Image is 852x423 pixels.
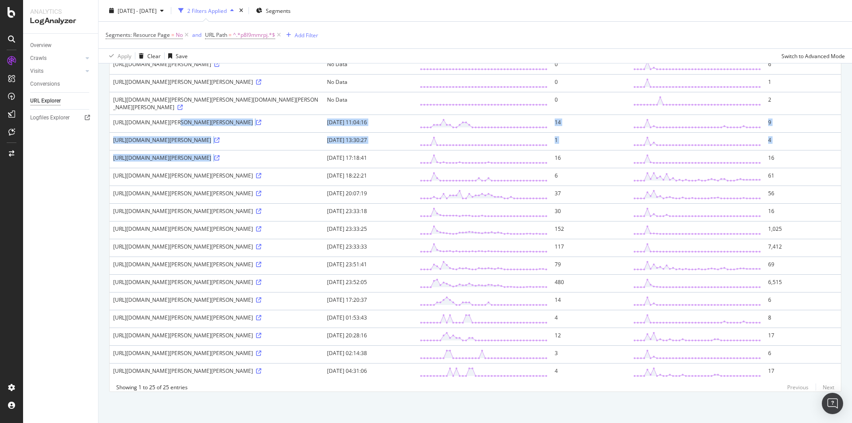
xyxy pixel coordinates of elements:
a: Conversions [30,79,92,89]
div: [URL][DOMAIN_NAME][PERSON_NAME][PERSON_NAME] [113,314,320,321]
div: [URL][DOMAIN_NAME][PERSON_NAME][PERSON_NAME] [113,119,320,126]
div: [URL][DOMAIN_NAME][PERSON_NAME][PERSON_NAME] [113,278,320,286]
div: 2 Filters Applied [187,7,227,14]
td: [DATE] 17:20:37 [323,292,416,310]
td: 4 [551,363,630,381]
td: [DATE] 04:31:06 [323,363,416,381]
td: 480 [551,274,630,292]
td: 7,412 [765,239,841,257]
div: [URL][DOMAIN_NAME][PERSON_NAME][PERSON_NAME] [113,349,320,357]
a: Overview [30,41,92,50]
td: 0 [551,56,630,74]
td: 14 [551,115,630,132]
td: 16 [765,203,841,221]
td: 30 [551,203,630,221]
div: and [192,31,201,39]
td: 0 [551,74,630,92]
td: [DATE] 01:53:43 [323,310,416,328]
td: 3 [551,345,630,363]
td: 56 [765,186,841,203]
td: [DATE] 23:33:33 [323,239,416,257]
td: 6 [551,168,630,186]
button: Segments [252,4,294,18]
td: 16 [765,150,841,168]
td: 8 [765,310,841,328]
span: Segments: Resource Page [106,31,170,39]
div: [URL][DOMAIN_NAME][PERSON_NAME][PERSON_NAME] [113,332,320,339]
div: times [237,6,245,15]
button: Add Filter [283,30,318,40]
div: Conversions [30,79,60,89]
button: Clear [135,49,161,63]
div: Logfiles Explorer [30,113,70,123]
a: Crawls [30,54,83,63]
div: URL Explorer [30,96,61,106]
div: Switch to Advanced Mode [781,52,845,59]
td: 17 [765,328,841,345]
a: Visits [30,67,83,76]
div: [URL][DOMAIN_NAME][PERSON_NAME][PERSON_NAME] [113,172,320,179]
div: Add Filter [295,31,318,39]
td: 6 [765,56,841,74]
div: [URL][DOMAIN_NAME][PERSON_NAME][PERSON_NAME] [113,261,320,268]
div: Apply [118,52,131,59]
td: [DATE] 13:30:27 [323,132,416,150]
td: [DATE] 20:28:16 [323,328,416,345]
td: 16 [551,150,630,168]
div: Clear [147,52,161,59]
td: [DATE] 11:04:16 [323,115,416,132]
td: [DATE] 18:22:21 [323,168,416,186]
td: 6 [765,292,841,310]
td: 37 [551,186,630,203]
td: 1,025 [765,221,841,239]
td: 0 [551,92,630,115]
td: 117 [551,239,630,257]
div: [URL][DOMAIN_NAME][PERSON_NAME][PERSON_NAME] [113,207,320,215]
div: [URL][DOMAIN_NAME][PERSON_NAME] [113,60,320,68]
td: 1 [551,132,630,150]
td: 4 [765,132,841,150]
span: Segments [266,7,291,14]
div: [URL][DOMAIN_NAME][PERSON_NAME][PERSON_NAME] [113,367,320,375]
div: Open Intercom Messenger [822,393,843,414]
div: Showing 1 to 25 of 25 entries [116,383,188,391]
td: [DATE] 17:18:41 [323,150,416,168]
td: 61 [765,168,841,186]
td: 1 [765,74,841,92]
div: [URL][DOMAIN_NAME][PERSON_NAME] [113,154,320,162]
td: 12 [551,328,630,345]
div: [URL][DOMAIN_NAME][PERSON_NAME][PERSON_NAME] [113,296,320,304]
td: [DATE] 23:51:41 [323,257,416,274]
td: 69 [765,257,841,274]
span: = [171,31,174,39]
td: 79 [551,257,630,274]
span: = [229,31,232,39]
button: Switch to Advanced Mode [778,49,845,63]
a: URL Explorer [30,96,92,106]
td: 6,515 [765,274,841,292]
div: [URL][DOMAIN_NAME][PERSON_NAME][PERSON_NAME] [113,190,320,197]
td: 4 [551,310,630,328]
div: Crawls [30,54,47,63]
div: [URL][DOMAIN_NAME][PERSON_NAME] [113,136,320,144]
button: Save [165,49,188,63]
td: [DATE] 23:33:25 [323,221,416,239]
div: Visits [30,67,43,76]
td: [DATE] 02:14:38 [323,345,416,363]
td: 6 [765,345,841,363]
span: [DATE] - [DATE] [118,7,157,14]
div: [URL][DOMAIN_NAME][PERSON_NAME][PERSON_NAME] [113,78,320,86]
td: 152 [551,221,630,239]
button: Apply [106,49,131,63]
td: No Data [323,74,416,92]
td: No Data [323,92,416,115]
div: [URL][DOMAIN_NAME][PERSON_NAME][PERSON_NAME] [113,243,320,250]
button: [DATE] - [DATE] [106,4,167,18]
div: Overview [30,41,51,50]
button: 2 Filters Applied [175,4,237,18]
span: No [176,29,183,41]
div: LogAnalyzer [30,16,91,26]
span: URL Path [205,31,227,39]
td: 2 [765,92,841,115]
td: 9 [765,115,841,132]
